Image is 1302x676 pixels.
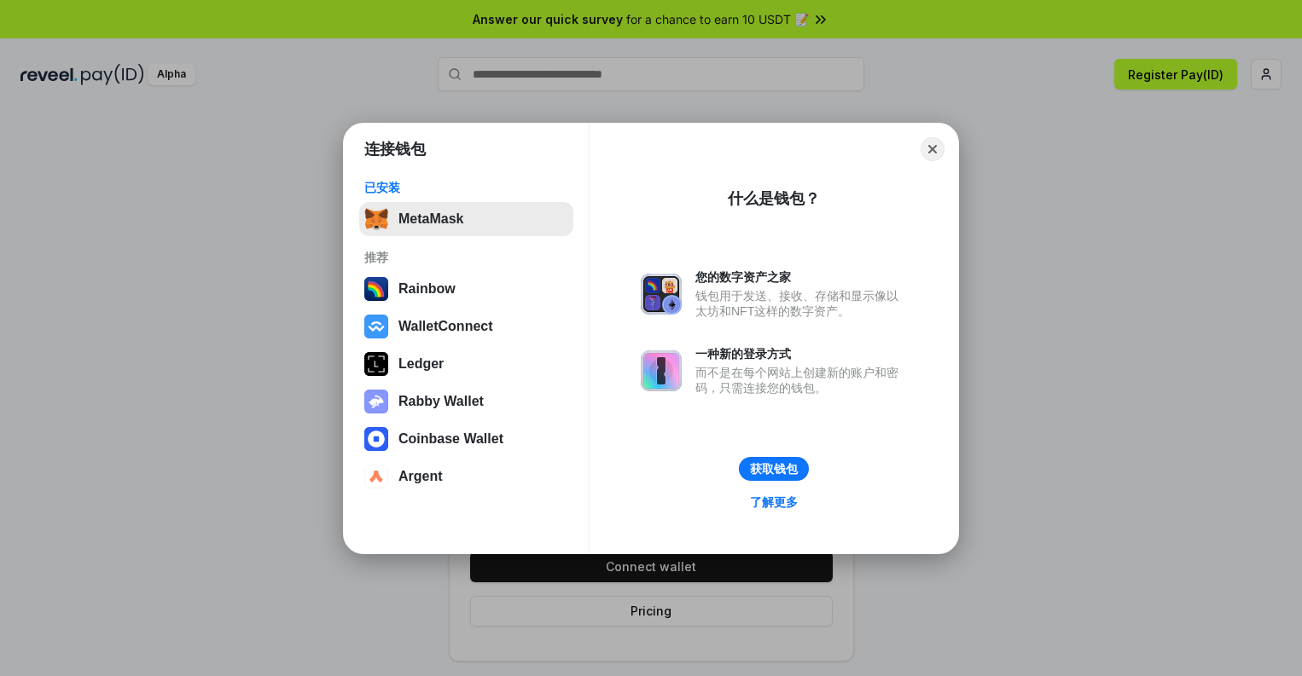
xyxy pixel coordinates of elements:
img: svg+xml,%3Csvg%20fill%3D%22none%22%20height%3D%2233%22%20viewBox%3D%220%200%2035%2033%22%20width%... [364,207,388,231]
div: 而不是在每个网站上创建新的账户和密码，只需连接您的钱包。 [695,365,907,396]
button: Ledger [359,347,573,381]
button: Close [921,137,945,161]
div: Coinbase Wallet [398,431,503,447]
div: 钱包用于发送、接收、存储和显示像以太坊和NFT这样的数字资产。 [695,288,907,319]
div: 获取钱包 [750,461,798,477]
img: svg+xml,%3Csvg%20width%3D%2228%22%20height%3D%2228%22%20viewBox%3D%220%200%2028%2028%22%20fill%3D... [364,427,388,451]
button: 获取钱包 [739,457,809,481]
button: WalletConnect [359,309,573,344]
button: Rainbow [359,272,573,306]
div: 什么是钱包？ [728,188,820,209]
img: svg+xml,%3Csvg%20width%3D%2228%22%20height%3D%2228%22%20viewBox%3D%220%200%2028%2028%22%20fill%3D... [364,465,388,488]
img: svg+xml,%3Csvg%20xmlns%3D%22http%3A%2F%2Fwww.w3.org%2F2000%2Fsvg%22%20fill%3D%22none%22%20viewBox... [641,274,682,315]
img: svg+xml,%3Csvg%20xmlns%3D%22http%3A%2F%2Fwww.w3.org%2F2000%2Fsvg%22%20fill%3D%22none%22%20viewBox... [641,350,682,391]
div: WalletConnect [398,319,493,334]
button: Argent [359,459,573,494]
div: Ledger [398,356,444,372]
div: 了解更多 [750,494,798,510]
div: Rainbow [398,281,456,297]
div: 已安装 [364,180,568,195]
button: Rabby Wallet [359,384,573,419]
img: svg+xml,%3Csvg%20xmlns%3D%22http%3A%2F%2Fwww.w3.org%2F2000%2Fsvg%22%20width%3D%2228%22%20height%3... [364,352,388,376]
div: 您的数字资产之家 [695,269,907,285]
h1: 连接钱包 [364,139,426,159]
div: 一种新的登录方式 [695,346,907,361]
img: svg+xml,%3Csvg%20xmlns%3D%22http%3A%2F%2Fwww.w3.org%2F2000%2Fsvg%22%20fill%3D%22none%22%20viewBox... [364,390,388,413]
div: MetaMask [398,211,463,227]
button: MetaMask [359,202,573,236]
div: Argent [398,469,443,484]
button: Coinbase Wallet [359,422,573,456]
img: svg+xml,%3Csvg%20width%3D%2228%22%20height%3D%2228%22%20viewBox%3D%220%200%2028%2028%22%20fill%3D... [364,315,388,338]
a: 了解更多 [740,491,808,513]
div: Rabby Wallet [398,394,484,409]
img: svg+xml,%3Csvg%20width%3D%22120%22%20height%3D%22120%22%20viewBox%3D%220%200%20120%20120%22%20fil... [364,277,388,301]
div: 推荐 [364,250,568,265]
